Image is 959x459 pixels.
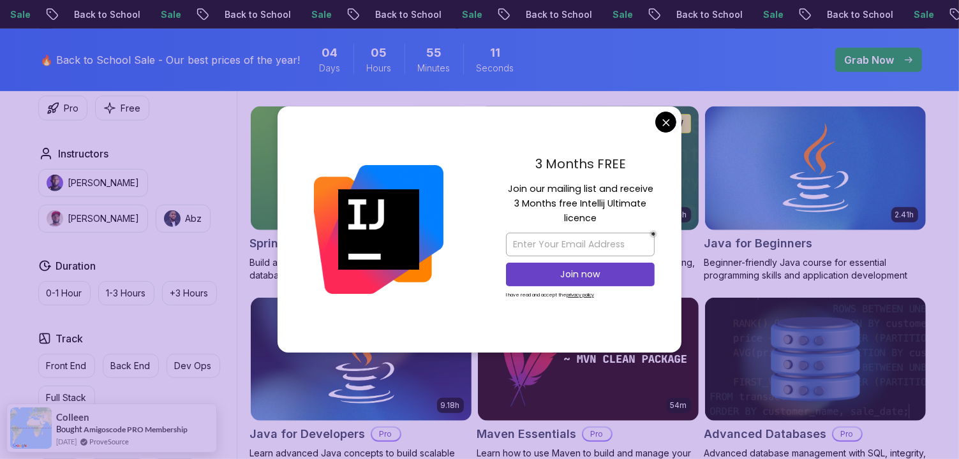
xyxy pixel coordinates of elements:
[56,258,96,273] h2: Duration
[753,8,794,21] p: Sale
[490,44,500,62] span: 11 Seconds
[68,212,140,225] p: [PERSON_NAME]
[367,62,392,75] span: Hours
[602,8,643,21] p: Sale
[47,287,82,300] p: 0-1 Hour
[426,44,442,62] span: 55 Minutes
[372,428,400,441] p: Pro
[47,210,63,227] img: instructor img
[817,8,903,21] p: Back to School
[704,235,813,252] h2: Java for Beginners
[371,44,387,62] span: 5 Hours
[186,212,202,225] p: Abz
[84,425,188,434] a: Amigoscode PRO Membership
[704,256,926,282] p: Beginner-friendly Java course for essential programming skills and application development
[666,8,753,21] p: Back to School
[121,102,141,115] p: Free
[167,354,220,378] button: Dev Ops
[320,62,341,75] span: Days
[251,106,472,230] img: Spring Boot for Beginners card
[583,428,611,441] p: Pro
[103,354,159,378] button: Back End
[41,52,301,68] p: 🔥 Back to School Sale - Our best prices of the year!
[478,298,699,421] img: Maven Essentials card
[151,8,191,21] p: Sale
[38,169,148,197] button: instructor img[PERSON_NAME]
[250,106,472,282] a: Spring Boot for Beginners card1.67hNEWSpring Boot for BeginnersBuild a CRUD API with Spring Boot ...
[38,205,148,233] button: instructor img[PERSON_NAME]
[64,8,151,21] p: Back to School
[251,298,472,421] img: Java for Developers card
[175,360,212,372] p: Dev Ops
[365,8,452,21] p: Back to School
[477,106,699,282] a: Spring Data JPA card6.65hNEWSpring Data JPAProMaster database management, advanced querying, and ...
[47,391,87,404] p: Full Stack
[38,386,95,410] button: Full Stack
[250,235,396,252] h2: Spring Boot for Beginners
[477,425,577,443] h2: Maven Essentials
[418,62,450,75] span: Minutes
[59,146,109,161] h2: Instructors
[47,360,87,372] p: Front End
[162,281,217,305] button: +3 Hours
[98,281,154,305] button: 1-3 Hours
[89,436,129,447] a: ProveSource
[705,106,926,230] img: Java for Beginners card
[845,52,895,68] p: Grab Now
[107,287,146,300] p: 1-3 Hours
[250,256,472,282] p: Build a CRUD API with Spring Boot and PostgreSQL database using Spring Data JPA and Spring AI
[95,96,149,120] button: Free
[895,210,914,220] p: 2.41h
[56,331,84,346] h2: Track
[477,62,514,75] span: Seconds
[10,407,52,449] img: provesource social proof notification image
[322,44,338,62] span: 4 Days
[170,287,209,300] p: +3 Hours
[250,425,366,443] h2: Java for Developers
[56,412,89,423] span: Colleen
[68,177,140,189] p: [PERSON_NAME]
[704,425,827,443] h2: Advanced Databases
[38,281,91,305] button: 0-1 Hour
[64,102,79,115] p: Pro
[301,8,342,21] p: Sale
[47,175,63,191] img: instructor img
[56,436,77,447] span: [DATE]
[38,96,87,120] button: Pro
[704,106,926,282] a: Java for Beginners card2.41hJava for BeginnersBeginner-friendly Java course for essential program...
[903,8,944,21] p: Sale
[38,354,95,378] button: Front End
[516,8,602,21] p: Back to School
[671,400,687,411] p: 54m
[705,298,926,421] img: Advanced Databases card
[156,205,211,233] button: instructor imgAbz
[214,8,301,21] p: Back to School
[833,428,861,441] p: Pro
[111,360,151,372] p: Back End
[164,210,181,227] img: instructor img
[441,400,460,411] p: 9.18h
[452,8,493,21] p: Sale
[56,424,82,434] span: Bought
